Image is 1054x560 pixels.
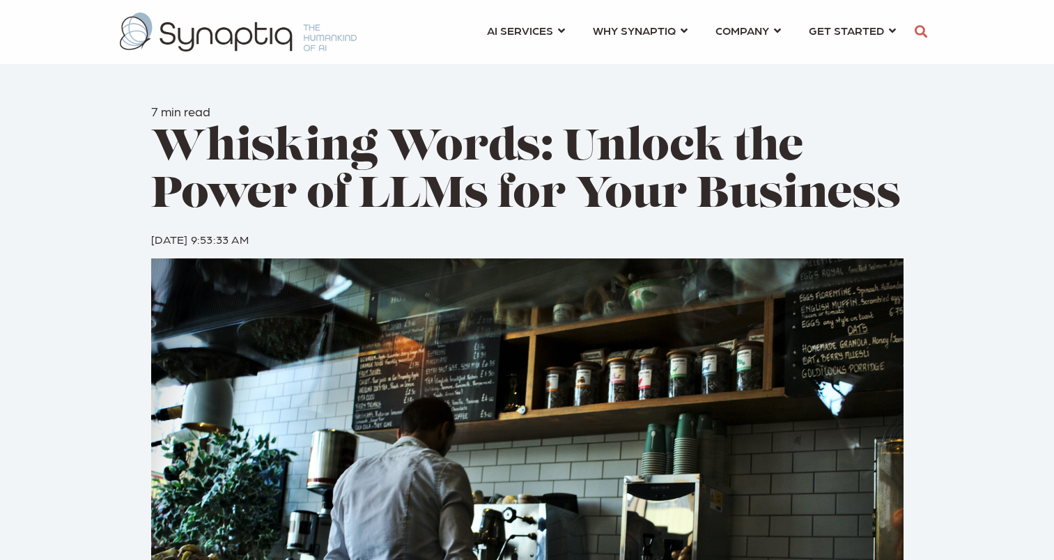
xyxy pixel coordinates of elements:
[715,21,769,40] span: COMPANY
[487,21,553,40] span: AI SERVICES
[809,17,896,43] a: GET STARTED
[593,17,688,43] a: WHY SYNAPTIQ
[151,127,901,218] span: Whisking Words: Unlock the Power of LLMs for Your Business
[120,13,357,52] img: synaptiq logo-2
[151,104,904,119] h6: 7 min read
[715,17,781,43] a: COMPANY
[487,17,565,43] a: AI SERVICES
[593,21,676,40] span: WHY SYNAPTIQ
[809,21,884,40] span: GET STARTED
[473,7,910,57] nav: menu
[151,232,249,246] span: [DATE] 9:53:33 AM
